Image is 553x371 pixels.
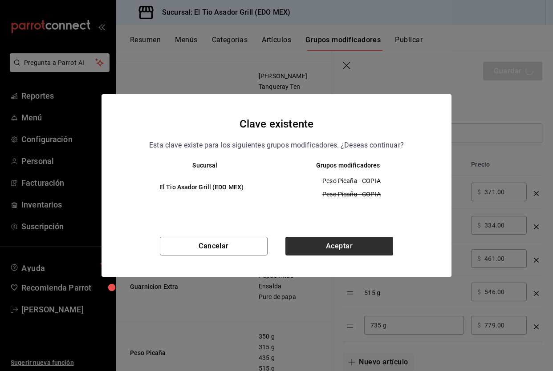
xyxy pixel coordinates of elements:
span: Peso Picaña - COPIA [284,190,419,199]
th: Sucursal [119,162,276,169]
span: Peso Picaña - COPIA [284,176,419,185]
button: Cancelar [160,237,268,255]
button: Aceptar [285,237,393,255]
h4: Clave existente [240,116,313,132]
h6: El Tio Asador Grill (EDO MEX) [134,183,269,192]
p: Esta clave existe para los siguientes grupos modificadores. ¿Deseas continuar? [149,140,404,151]
th: Grupos modificadores [276,162,434,169]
